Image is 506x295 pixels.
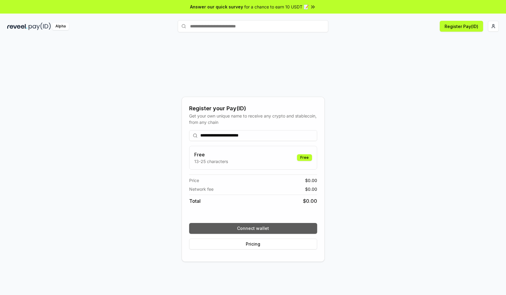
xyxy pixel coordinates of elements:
h3: Free [194,151,228,158]
button: Register Pay(ID) [440,21,483,32]
div: Register your Pay(ID) [189,104,317,113]
div: Get your own unique name to receive any crypto and stablecoin, from any chain [189,113,317,125]
button: Pricing [189,239,317,249]
img: reveel_dark [7,23,27,30]
span: Network fee [189,186,214,192]
div: Free [297,154,312,161]
button: Connect wallet [189,223,317,234]
span: $ 0.00 [305,186,317,192]
span: Answer our quick survey [190,4,243,10]
span: $ 0.00 [303,197,317,205]
div: Alpha [52,23,69,30]
p: 13-25 characters [194,158,228,165]
img: pay_id [29,23,51,30]
span: Total [189,197,201,205]
span: Price [189,177,199,184]
span: for a chance to earn 10 USDT 📝 [244,4,309,10]
span: $ 0.00 [305,177,317,184]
